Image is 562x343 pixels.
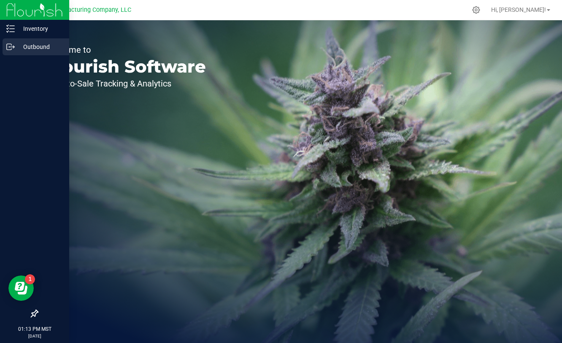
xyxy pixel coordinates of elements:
[6,43,15,51] inline-svg: Outbound
[15,24,65,34] p: Inventory
[471,6,481,14] div: Manage settings
[46,46,206,54] p: Welcome to
[25,274,35,284] iframe: Resource center unread badge
[41,6,131,14] span: BB Manufacturing Company, LLC
[15,42,65,52] p: Outbound
[4,333,65,339] p: [DATE]
[4,325,65,333] p: 01:13 PM MST
[491,6,546,13] span: Hi, [PERSON_NAME]!
[46,58,206,75] p: Flourish Software
[6,24,15,33] inline-svg: Inventory
[8,275,34,301] iframe: Resource center
[46,79,206,88] p: Seed-to-Sale Tracking & Analytics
